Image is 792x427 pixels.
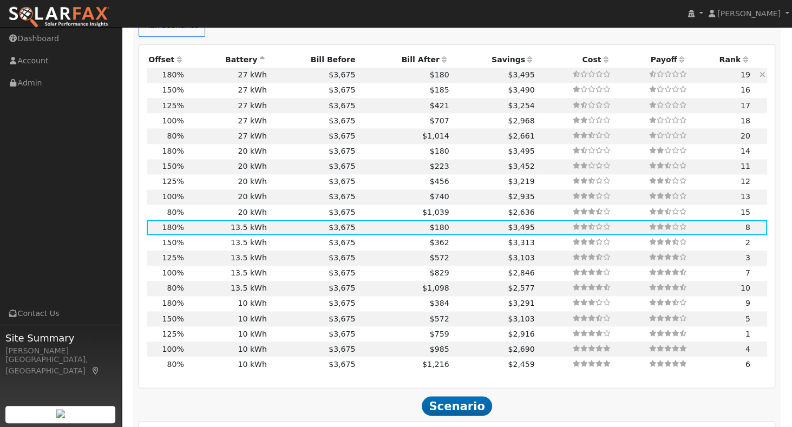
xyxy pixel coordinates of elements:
[162,223,184,232] span: 180%
[430,268,449,277] span: $829
[508,132,534,140] span: $2,661
[329,345,355,353] span: $3,675
[430,345,449,353] span: $985
[430,299,449,307] span: $384
[422,208,449,216] span: $1,039
[430,314,449,323] span: $572
[760,70,765,79] a: Hide scenario
[162,162,184,170] span: 150%
[741,147,750,155] span: 14
[186,251,269,266] td: 13.5 kWh
[329,86,355,94] span: $3,675
[430,177,449,186] span: $456
[508,223,534,232] span: $3,495
[162,299,184,307] span: 180%
[329,360,355,369] span: $3,675
[741,70,750,79] span: 19
[167,360,184,369] span: 80%
[162,253,184,262] span: 125%
[186,113,269,128] td: 27 kWh
[508,314,534,323] span: $3,103
[162,345,184,353] span: 100%
[5,345,116,357] div: [PERSON_NAME]
[430,223,449,232] span: $180
[167,132,184,140] span: 80%
[430,101,449,110] span: $421
[745,314,750,323] span: 5
[186,83,269,98] td: 27 kWh
[508,101,534,110] span: $3,254
[186,296,269,311] td: 10 kWh
[162,314,184,323] span: 150%
[508,86,534,94] span: $3,490
[492,55,525,64] span: Savings
[329,314,355,323] span: $3,675
[422,396,493,416] span: Scenario
[162,101,184,110] span: 125%
[186,357,269,372] td: 10 kWh
[186,52,269,68] th: Battery
[186,159,269,174] td: 20 kWh
[430,70,449,79] span: $180
[91,366,101,375] a: Map
[329,177,355,186] span: $3,675
[329,284,355,292] span: $3,675
[508,360,534,369] span: $2,459
[329,132,355,140] span: $3,675
[422,360,449,369] span: $1,216
[741,162,750,170] span: 11
[508,208,534,216] span: $2,636
[745,238,750,247] span: 2
[186,68,269,83] td: 27 kWh
[717,9,781,18] span: [PERSON_NAME]
[430,330,449,338] span: $759
[5,354,116,377] div: [GEOGRAPHIC_DATA], [GEOGRAPHIC_DATA]
[508,268,534,277] span: $2,846
[430,116,449,125] span: $707
[508,284,534,292] span: $2,577
[508,345,534,353] span: $2,690
[741,284,750,292] span: 10
[186,311,269,326] td: 10 kWh
[162,238,184,247] span: 150%
[741,101,750,110] span: 17
[186,235,269,250] td: 13.5 kWh
[329,223,355,232] span: $3,675
[162,116,184,125] span: 100%
[162,192,184,201] span: 100%
[329,253,355,262] span: $3,675
[186,266,269,281] td: 13.5 kWh
[186,281,269,296] td: 13.5 kWh
[269,52,357,68] th: Bill Before
[329,299,355,307] span: $3,675
[508,238,534,247] span: $3,313
[508,330,534,338] span: $2,916
[329,101,355,110] span: $3,675
[186,205,269,220] td: 20 kWh
[508,116,534,125] span: $2,968
[162,86,184,94] span: 150%
[5,331,116,345] span: Site Summary
[430,162,449,170] span: $223
[741,86,750,94] span: 16
[508,147,534,155] span: $3,495
[186,326,269,341] td: 10 kWh
[430,147,449,155] span: $180
[329,268,355,277] span: $3,675
[329,116,355,125] span: $3,675
[186,189,269,205] td: 20 kWh
[162,70,184,79] span: 180%
[329,330,355,338] span: $3,675
[741,177,750,186] span: 12
[741,208,750,216] span: 15
[430,86,449,94] span: $185
[508,299,534,307] span: $3,291
[745,299,750,307] span: 9
[167,284,184,292] span: 80%
[422,132,449,140] span: $1,014
[186,128,269,143] td: 27 kWh
[329,70,355,79] span: $3,675
[329,208,355,216] span: $3,675
[186,341,269,357] td: 10 kWh
[186,98,269,113] td: 27 kWh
